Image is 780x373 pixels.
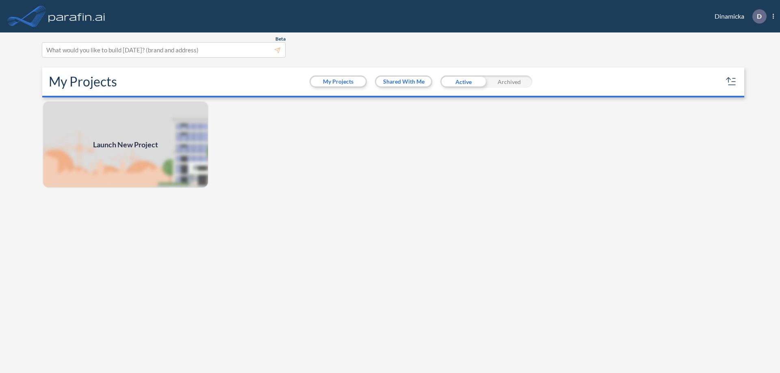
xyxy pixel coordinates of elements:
[49,74,117,89] h2: My Projects
[440,75,486,88] div: Active
[93,139,158,150] span: Launch New Project
[702,9,774,24] div: Dinamicka
[486,75,532,88] div: Archived
[757,13,762,20] p: D
[725,75,738,88] button: sort
[275,36,286,42] span: Beta
[47,8,107,24] img: logo
[42,101,209,188] img: add
[311,77,366,86] button: My Projects
[376,77,431,86] button: Shared With Me
[42,101,209,188] a: Launch New Project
